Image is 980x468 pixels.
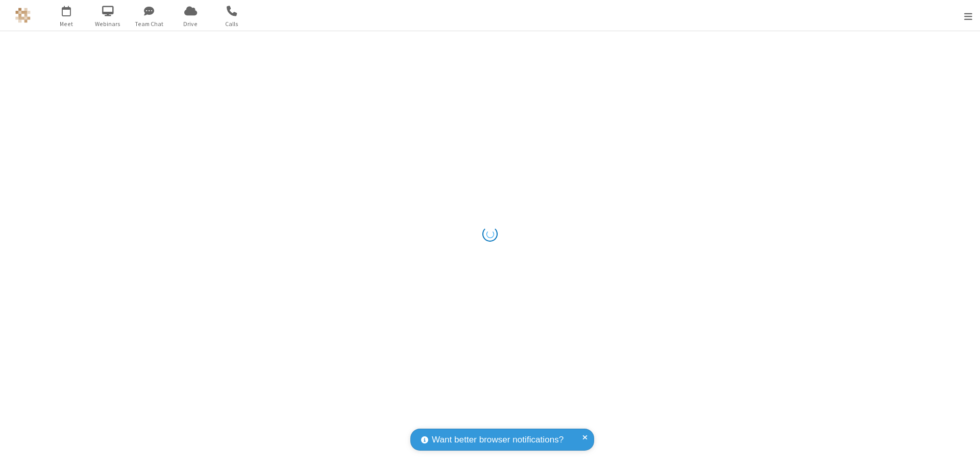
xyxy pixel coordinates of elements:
[213,19,251,29] span: Calls
[432,433,563,447] span: Want better browser notifications?
[171,19,210,29] span: Drive
[130,19,168,29] span: Team Chat
[15,8,31,23] img: QA Selenium DO NOT DELETE OR CHANGE
[89,19,127,29] span: Webinars
[47,19,86,29] span: Meet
